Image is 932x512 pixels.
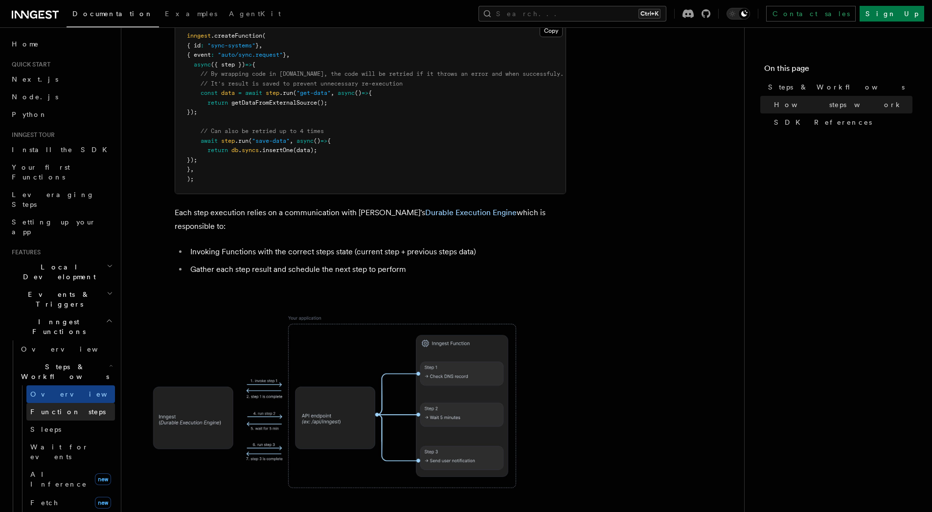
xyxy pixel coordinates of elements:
[187,42,201,49] span: { id
[218,51,283,58] span: "auto/sync.request"
[860,6,924,22] a: Sign Up
[368,89,372,96] span: {
[238,147,242,154] span: .
[338,89,355,96] span: async
[187,245,566,259] li: Invoking Functions with the correct steps state (current step + previous steps data)
[207,147,228,154] span: return
[194,61,211,68] span: async
[211,32,262,39] span: .createFunction
[317,99,327,106] span: ();
[425,208,517,217] a: Durable Execution Engine
[296,89,331,96] span: "get-data"
[314,137,320,144] span: ()
[327,137,331,144] span: {
[12,218,96,236] span: Setting up your app
[238,89,242,96] span: =
[30,499,59,507] span: Fetch
[21,345,122,353] span: Overview
[266,89,279,96] span: step
[12,75,58,83] span: Next.js
[245,89,262,96] span: await
[201,128,324,134] span: // Can also be retried up to 4 times
[8,262,107,282] span: Local Development
[187,32,211,39] span: inngest
[12,39,39,49] span: Home
[211,61,245,68] span: ({ step })
[362,89,368,96] span: =>
[26,385,115,403] a: Overview
[223,3,287,26] a: AgentKit
[187,109,197,115] span: });
[262,32,266,39] span: (
[187,263,566,276] li: Gather each step result and schedule the next step to perform
[283,51,286,58] span: }
[540,24,563,37] button: Copy
[286,51,290,58] span: ,
[221,89,235,96] span: data
[259,42,262,49] span: ,
[30,470,87,488] span: AI Inference
[67,3,159,27] a: Documentation
[12,146,113,154] span: Install the SDK
[770,113,912,131] a: SDK References
[30,425,61,433] span: Sleeps
[638,9,660,19] kbd: Ctrl+K
[137,300,528,504] img: Each Inngest Functions's step invocation implies a communication between your application and the...
[201,80,403,87] span: // It's result is saved to prevent unnecessary re-execution
[207,99,228,106] span: return
[187,51,211,58] span: { event
[290,137,293,144] span: ,
[201,137,218,144] span: await
[355,89,362,96] span: ()
[293,147,317,154] span: (data);
[231,147,238,154] span: db
[8,131,55,139] span: Inngest tour
[8,313,115,340] button: Inngest Functions
[331,89,334,96] span: ,
[478,6,666,22] button: Search...Ctrl+K
[770,96,912,113] a: How steps work
[293,89,296,96] span: (
[30,443,89,461] span: Wait for events
[8,286,115,313] button: Events & Triggers
[764,63,912,78] h4: On this page
[159,3,223,26] a: Examples
[296,137,314,144] span: async
[242,147,259,154] span: syncs
[30,408,106,416] span: Function steps
[12,191,94,208] span: Leveraging Steps
[252,61,255,68] span: {
[8,258,115,286] button: Local Development
[774,100,903,110] span: How steps work
[774,117,872,127] span: SDK References
[187,156,197,163] span: });
[8,158,115,186] a: Your first Functions
[320,137,327,144] span: =>
[235,137,249,144] span: .run
[231,99,317,106] span: getDataFromExternalSource
[249,137,252,144] span: (
[26,403,115,421] a: Function steps
[764,78,912,96] a: Steps & Workflows
[221,137,235,144] span: step
[187,166,190,173] span: }
[72,10,153,18] span: Documentation
[8,106,115,123] a: Python
[190,166,194,173] span: ,
[30,390,131,398] span: Overview
[26,438,115,466] a: Wait for events
[26,466,115,493] a: AI Inferencenew
[12,93,58,101] span: Node.js
[17,362,109,381] span: Steps & Workflows
[17,358,115,385] button: Steps & Workflows
[201,42,204,49] span: :
[211,51,214,58] span: :
[8,317,106,336] span: Inngest Functions
[8,213,115,241] a: Setting up your app
[8,248,41,256] span: Features
[8,70,115,88] a: Next.js
[245,61,252,68] span: =>
[8,289,107,309] span: Events & Triggers
[279,89,293,96] span: .run
[201,89,218,96] span: const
